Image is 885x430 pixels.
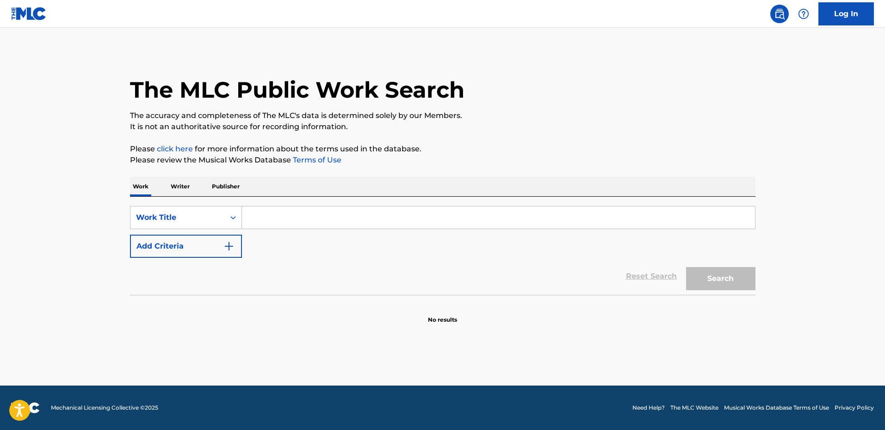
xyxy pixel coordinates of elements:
[798,8,809,19] img: help
[632,404,665,412] a: Need Help?
[130,155,755,166] p: Please review the Musical Works Database
[168,177,192,196] p: Writer
[51,404,158,412] span: Mechanical Licensing Collective © 2025
[130,121,755,132] p: It is not an authoritative source for recording information.
[818,2,874,25] a: Log In
[839,386,885,430] iframe: Chat Widget
[11,402,40,413] img: logo
[130,76,464,104] h1: The MLC Public Work Search
[130,110,755,121] p: The accuracy and completeness of The MLC's data is determined solely by our Members.
[770,5,789,23] a: Public Search
[774,8,785,19] img: search
[157,144,193,153] a: click here
[11,7,47,20] img: MLC Logo
[130,206,755,295] form: Search Form
[428,305,457,324] p: No results
[724,404,829,412] a: Musical Works Database Terms of Use
[130,235,242,258] button: Add Criteria
[291,156,341,164] a: Terms of Use
[130,177,151,196] p: Work
[130,143,755,155] p: Please for more information about the terms used in the database.
[136,212,219,223] div: Work Title
[223,241,235,252] img: 9d2ae6d4665cec9f34b9.svg
[835,404,874,412] a: Privacy Policy
[670,404,718,412] a: The MLC Website
[794,5,813,23] div: Help
[209,177,242,196] p: Publisher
